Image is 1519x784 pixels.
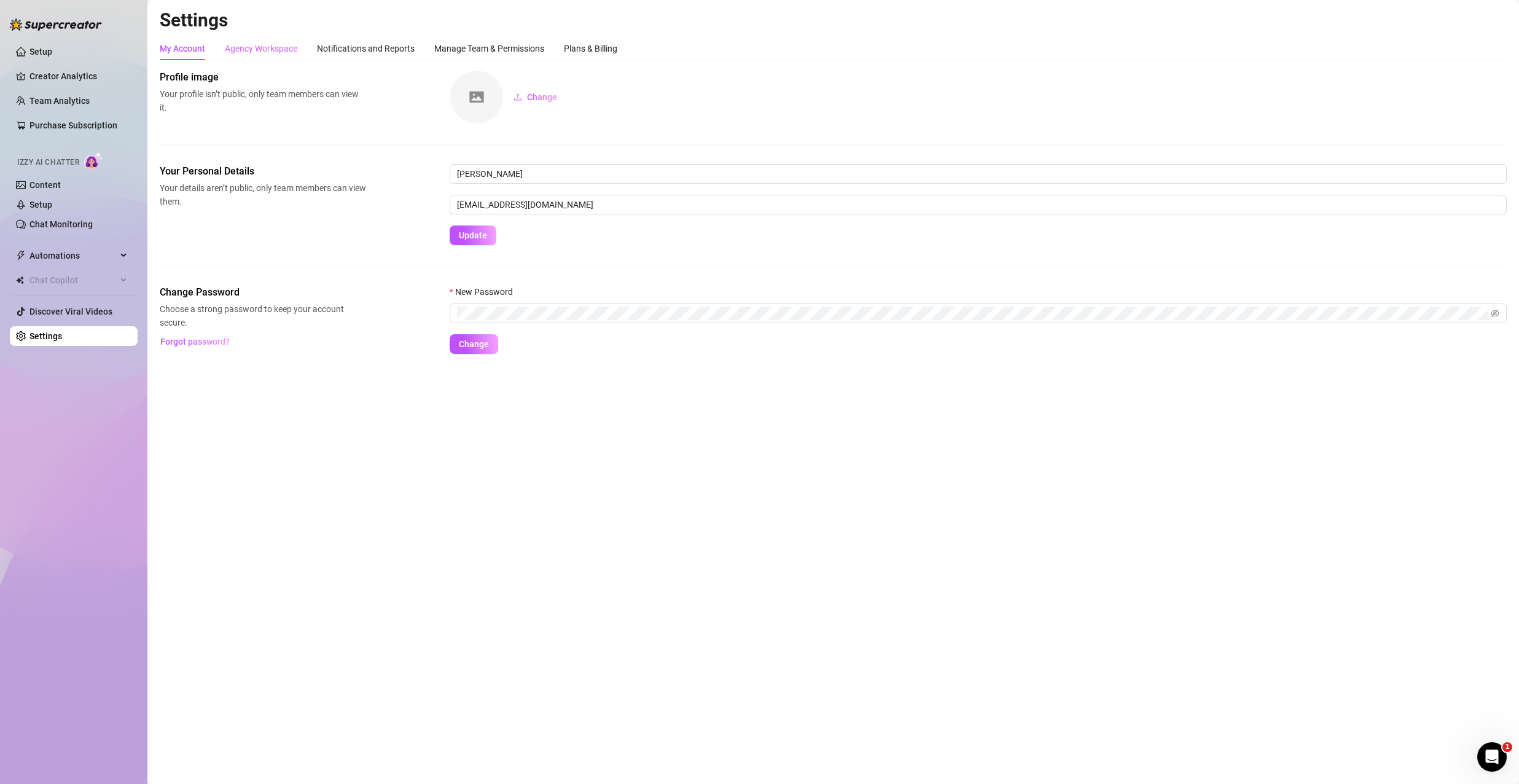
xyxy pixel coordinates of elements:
[1477,742,1507,772] iframe: Intercom live chat
[10,18,102,31] img: logo-BBDzfeDw.svg
[29,246,117,265] span: Automations
[160,337,230,347] span: Forgot password?
[504,87,567,107] button: Change
[450,195,1507,214] input: Enter new email
[29,66,128,86] a: Creator Analytics
[29,96,90,106] a: Team Analytics
[450,225,496,245] button: Update
[160,42,205,55] div: My Account
[317,42,415,55] div: Notifications and Reports
[160,87,366,114] span: Your profile isn’t public, only team members can view it.
[459,230,487,240] span: Update
[459,339,489,349] span: Change
[225,42,297,55] div: Agency Workspace
[160,70,366,85] span: Profile image
[16,276,24,284] img: Chat Copilot
[434,42,544,55] div: Manage Team & Permissions
[29,120,117,130] a: Purchase Subscription
[1502,742,1512,752] span: 1
[450,334,498,354] button: Change
[16,251,26,261] span: thunderbolt
[29,200,52,210] a: Setup
[450,71,503,123] img: square-placeholder.png
[29,219,93,229] a: Chat Monitoring
[29,180,61,190] a: Content
[29,331,62,341] a: Settings
[29,270,117,290] span: Chat Copilot
[29,47,52,57] a: Setup
[513,93,522,101] span: upload
[160,285,366,300] span: Change Password
[527,92,557,102] span: Change
[160,181,366,208] span: Your details aren’t public, only team members can view them.
[160,302,366,329] span: Choose a strong password to keep your account secure.
[457,307,1488,320] input: New Password
[17,157,79,168] span: Izzy AI Chatter
[564,42,617,55] div: Plans & Billing
[160,332,230,351] button: Forgot password?
[450,285,521,299] label: New Password
[84,152,103,170] img: AI Chatter
[160,164,366,179] span: Your Personal Details
[29,307,112,316] a: Discover Viral Videos
[450,164,1507,184] input: Enter name
[160,9,1507,32] h2: Settings
[1491,309,1499,318] span: eye-invisible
